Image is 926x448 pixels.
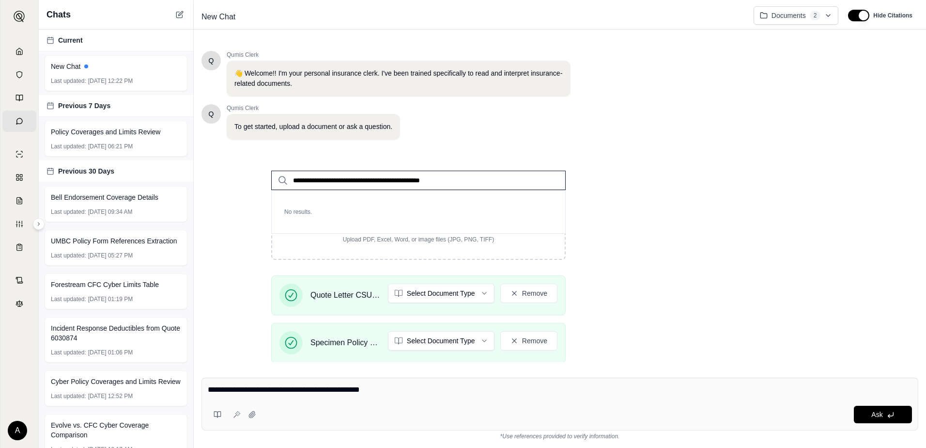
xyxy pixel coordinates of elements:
span: [DATE] 01:06 PM [88,349,133,356]
span: Previous 30 Days [58,166,114,176]
span: Current [58,35,83,45]
a: Policy Comparisons [2,167,36,188]
span: [DATE] 05:27 PM [88,252,133,259]
span: Quote Letter CSU0177306.pdf [310,289,380,301]
span: Documents [772,11,806,20]
span: New Chat [51,62,80,71]
a: Documents Vault [2,64,36,85]
span: Last updated: [51,392,86,400]
span: Hide Citations [873,12,912,19]
span: Incident Response Deductibles from Quote 6030874 [51,323,181,343]
span: New Chat [198,9,239,25]
span: Last updated: [51,143,86,150]
span: UMBC Policy Form References Extraction [51,236,177,246]
button: Documents2 [754,6,839,25]
span: [DATE] 09:34 AM [88,208,133,216]
div: Edit Title [198,9,746,25]
p: No results. [277,200,560,224]
span: Hello [209,109,214,119]
a: Single Policy [2,144,36,165]
a: Custom Report [2,213,36,235]
span: Last updated: [51,349,86,356]
button: Remove [500,331,557,351]
span: Chats [46,8,71,21]
p: Upload PDF, Excel, Word, or image files (JPG, PNG, TIFF) [288,236,549,243]
span: Policy Coverages and Limits Review [51,127,160,137]
div: A [8,421,27,440]
button: Expand sidebar [10,7,29,26]
span: [DATE] 12:52 PM [88,392,133,400]
span: Specimen Policy CSU0177306.pdf [310,337,380,349]
img: Expand sidebar [14,11,25,22]
a: Home [2,41,36,62]
span: Qumis Clerk [227,51,571,59]
a: Chat [2,111,36,132]
span: [DATE] 01:19 PM [88,295,133,303]
span: Ask [871,411,882,418]
p: 👋 Welcome!! I'm your personal insurance clerk. I've been trained specifically to read and interpr... [234,68,563,89]
span: Evolve vs. CFC Cyber Coverage Comparison [51,420,181,440]
span: Last updated: [51,77,86,85]
a: Claim Coverage [2,190,36,211]
a: Prompt Library [2,87,36,109]
span: Last updated: [51,295,86,303]
span: [DATE] 12:22 PM [88,77,133,85]
a: Legal Search Engine [2,293,36,314]
p: To get started, upload a document or ask a question. [234,122,392,132]
span: Last updated: [51,252,86,259]
span: Bell Endorsement Coverage Details [51,192,158,202]
span: Last updated: [51,208,86,216]
span: Qumis Clerk [227,104,400,112]
button: Remove [500,284,557,303]
span: Forestream CFC Cyber Limits Table [51,280,159,289]
a: Coverage Table [2,237,36,258]
span: [DATE] 06:21 PM [88,143,133,150]
span: Cyber Policy Coverages and Limits Review [51,377,181,386]
span: Previous 7 Days [58,101,110,111]
button: Ask [854,406,912,423]
div: *Use references provided to verify information. [201,431,918,440]
span: Hello [209,56,214,65]
button: New Chat [174,9,185,20]
a: Contract Analysis [2,270,36,291]
button: Expand sidebar [33,218,45,230]
span: 2 [810,11,821,20]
